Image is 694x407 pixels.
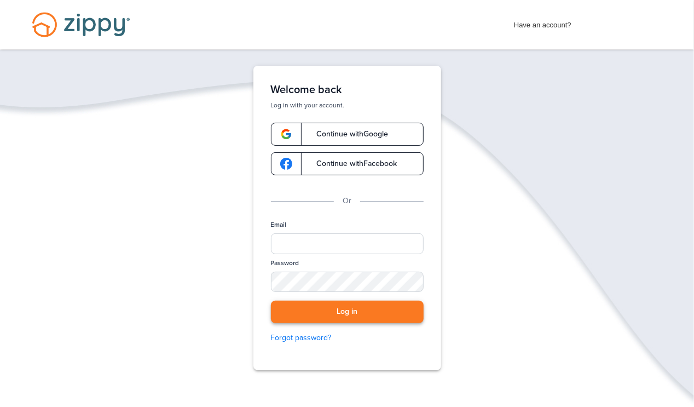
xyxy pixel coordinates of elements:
[514,14,571,31] span: Have an account?
[280,128,292,140] img: google-logo
[271,123,424,146] a: google-logoContinue withGoogle
[271,332,424,344] a: Forgot password?
[306,160,397,168] span: Continue with Facebook
[271,152,424,175] a: google-logoContinue withFacebook
[271,272,424,292] input: Password
[271,101,424,110] p: Log in with your account.
[271,233,424,254] input: Email
[271,83,424,96] h1: Welcome back
[343,195,351,207] p: Or
[271,220,287,230] label: Email
[280,158,292,170] img: google-logo
[271,259,299,268] label: Password
[306,130,389,138] span: Continue with Google
[271,301,424,323] button: Log in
